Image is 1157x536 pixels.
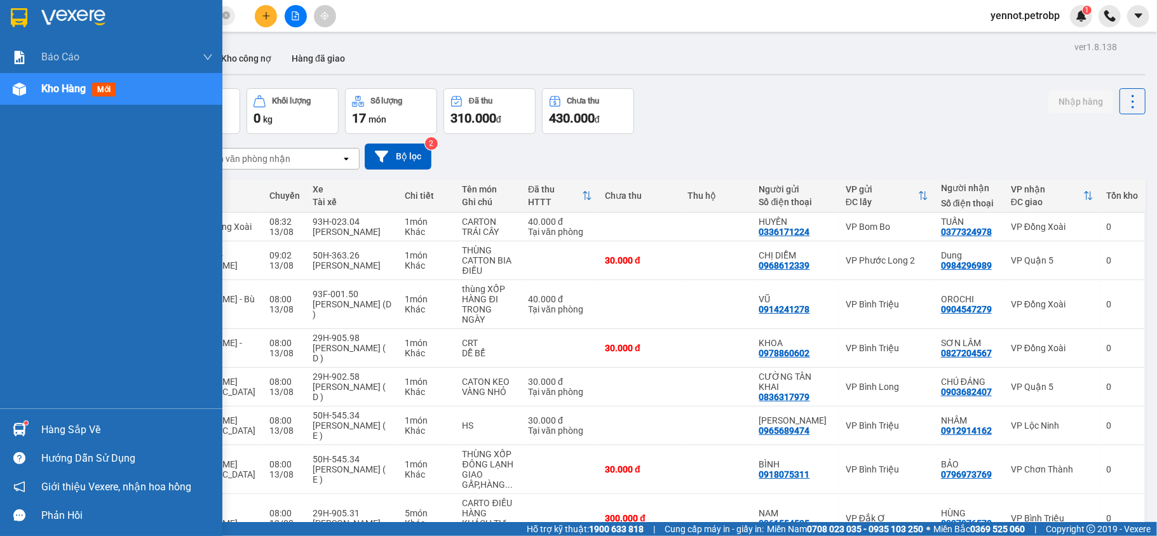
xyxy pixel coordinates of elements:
div: Chọn văn phòng nhận [203,152,290,165]
div: 0796973769 [941,469,992,479]
div: 30.000 đ [528,415,592,425]
div: VP Quận 5 [1011,255,1093,265]
div: 0 [1106,513,1138,523]
span: Kho hàng [41,83,86,95]
div: 93H-023.04 [313,217,392,227]
span: 17 [352,111,366,126]
div: 0 [1106,464,1138,474]
button: file-add [285,5,307,27]
img: solution-icon [13,51,26,64]
div: VP Quận 5 [1011,382,1093,392]
span: down [203,52,213,62]
div: Khác [405,387,450,397]
img: phone-icon [1104,10,1116,22]
div: Số điện thoại [759,197,833,207]
span: 310.000 [450,111,496,126]
span: Miền Nam [767,522,923,536]
span: CR : [10,83,29,97]
div: CHỊ DIỄM [759,250,833,260]
span: Cung cấp máy in - giấy in: [665,522,764,536]
div: [PERSON_NAME] [313,227,392,237]
div: 0836317979 [759,392,810,402]
span: đ [496,114,501,124]
div: 1 món [405,250,450,260]
div: 13/08 [269,387,300,397]
span: caret-down [1133,10,1144,22]
span: đ [595,114,600,124]
div: Khác [405,260,450,271]
span: | [653,522,655,536]
div: 1 món [405,338,450,348]
div: Khối lượng [272,97,311,105]
div: HOÀNG ANH [759,415,833,425]
span: mới [92,83,116,97]
span: aim [320,11,329,20]
span: 0 [254,111,260,126]
span: Báo cáo [41,49,79,65]
button: Kho công nợ [211,43,281,74]
th: Toggle SortBy [522,179,599,213]
div: BẢO [941,459,998,469]
div: 0984296989 [941,260,992,271]
div: [PERSON_NAME] ( E ) [313,464,392,485]
div: THÙNG XỐP ĐÔNG LẠNH [463,449,516,469]
div: NHÂM [941,415,998,425]
span: món [369,114,386,124]
div: 1 món [405,294,450,304]
div: 0 [1106,343,1138,353]
div: TUẤN [100,41,180,57]
div: SƠN LÂM [941,338,998,348]
div: Hàng sắp về [41,420,213,439]
div: 30.000 đ [605,343,675,353]
div: VP Bình Triệu [846,464,928,474]
div: VP Bình Triệu [846,343,928,353]
div: 30.000 đ [528,377,592,387]
div: VP nhận [1011,184,1083,194]
div: 50H-363.26 [313,250,392,260]
div: 50H-545.34 [313,410,392,420]
div: VP Chơn Thành [1011,464,1093,474]
span: close-circle [222,10,230,22]
button: Bộ lọc [365,144,431,170]
div: 08:00 [269,377,300,387]
span: Giới thiệu Vexere, nhận hoa hồng [41,479,191,495]
div: 29H-905.31 [313,508,392,518]
div: 13/08 [269,518,300,528]
div: thùng XỐP [463,284,516,294]
th: Toggle SortBy [839,179,935,213]
div: 09:02 [269,250,300,260]
div: 13/08 [269,348,300,358]
div: VP Đắk Ơ [846,513,928,523]
span: kg [263,114,273,124]
button: Chưa thu430.000đ [542,88,634,134]
div: CARTO ĐIỀU [463,498,516,508]
strong: 0369 525 060 [970,524,1025,534]
div: GIAO GẤP,HÀNG ĐI TRONG NGÀY. [463,469,516,490]
div: Chi tiết [405,191,450,201]
div: 13/08 [269,304,300,314]
div: 0336171224 [759,227,810,237]
div: 0 [1106,420,1138,431]
div: 0903682407 [941,387,992,397]
div: CATON KEO VÀNG NHỎ [463,377,516,397]
span: question-circle [13,452,25,464]
div: Chuyến [269,191,300,201]
div: OROCHI [941,294,998,304]
img: warehouse-icon [13,423,26,436]
div: 13/08 [269,469,300,479]
div: BÌNH [759,459,833,469]
div: HÀNG ĐI TRONG NGÀY [463,294,516,325]
sup: 2 [425,137,438,150]
div: NAM [759,508,833,518]
div: VŨ [759,294,833,304]
sup: 1 [24,421,28,425]
div: ĐC lấy [846,197,918,207]
div: 0904547279 [941,304,992,314]
div: HS [463,420,516,431]
div: Thu hộ [687,191,746,201]
div: CHÚ ĐÁNG [941,377,998,387]
span: close-circle [222,11,230,19]
div: VP Đồng Xoài [1011,299,1093,309]
div: Khác [405,518,450,528]
div: Phản hồi [41,506,213,525]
